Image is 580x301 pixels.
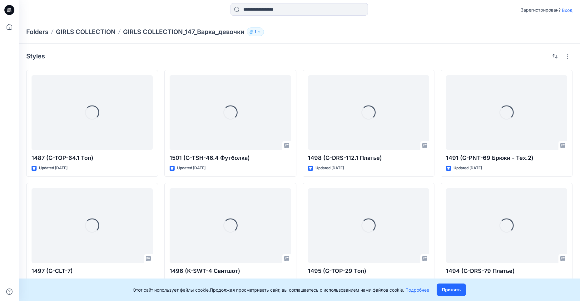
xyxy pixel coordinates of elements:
[177,278,206,284] p: Updated [DATE]
[562,7,573,13] ya-tr-span: Вход
[437,284,466,296] button: Принять
[210,287,404,293] ya-tr-span: Продолжая просматривать сайт, вы соглашаетесь с использованием нами файлов cookie.
[255,28,256,35] p: 1
[177,165,206,171] p: Updated [DATE]
[56,27,116,36] a: GIRLS COLLECTION
[315,278,344,284] p: Updated [DATE]
[446,154,567,162] p: 1491 (G-PNT-69 Брюки - Тех.2)
[308,154,429,162] p: 1498 (G-DRS-112.1 Платье)
[405,287,429,293] a: Подробнее
[123,27,244,36] p: GIRLS COLLECTION_147_Варка_девочки
[26,52,45,60] h4: Styles
[308,267,429,275] p: 1495 (G-TOP-29 Топ)
[442,286,461,293] ya-tr-span: Принять
[39,278,67,284] p: Updated [DATE]
[315,165,344,171] p: Updated [DATE]
[454,165,482,171] p: Updated [DATE]
[170,267,291,275] p: 1496 (K-SWT-4 Свитшот)
[521,7,561,12] ya-tr-span: Зарегистрирован?
[39,165,67,171] p: Updated [DATE]
[247,27,264,36] button: 1
[133,287,210,293] ya-tr-span: Этот сайт использует файлы cookie.
[32,267,153,275] p: 1497 (G-CLT-7)
[26,27,48,36] a: Folders
[32,154,153,162] p: 1487 (G-TOP-64.1 Топ)
[170,154,291,162] p: 1501 (G-TSH-46.4 Футболка)
[454,278,482,284] p: Updated [DATE]
[446,267,567,275] p: 1494 (G-DRS-79 Платье)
